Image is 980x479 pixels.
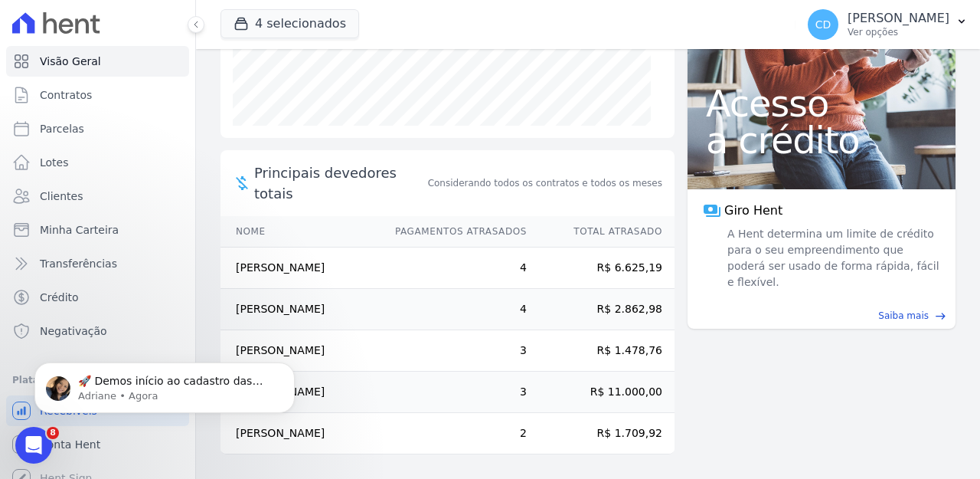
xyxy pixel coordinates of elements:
span: Acesso [706,85,937,122]
span: Parcelas [40,121,84,136]
td: R$ 1.478,76 [528,330,675,372]
iframe: Intercom live chat [15,427,52,464]
a: Recebíveis [6,395,189,426]
a: Lotes [6,147,189,178]
td: 3 [381,372,528,413]
span: A Hent determina um limite de crédito para o seu empreendimento que poderá ser usado de forma ráp... [724,226,940,290]
td: R$ 6.625,19 [528,248,675,289]
a: Crédito [6,282,189,313]
iframe: Intercom notifications mensagem [11,330,318,438]
th: Nome [220,216,381,248]
span: Saiba mais [878,309,929,323]
td: 2 [381,413,528,454]
td: [PERSON_NAME] [220,289,381,330]
a: Conta Hent [6,429,189,460]
a: Parcelas [6,113,189,144]
span: 8 [47,427,59,439]
td: R$ 11.000,00 [528,372,675,413]
span: Clientes [40,189,83,204]
th: Total Atrasado [528,216,675,248]
span: Considerando todos os contratos e todos os meses [428,176,662,190]
p: [PERSON_NAME] [848,11,949,26]
a: Saiba mais east [697,309,946,323]
th: Pagamentos Atrasados [381,216,528,248]
a: Visão Geral [6,46,189,77]
button: 4 selecionados [220,9,359,38]
p: Message from Adriane, sent Agora [67,59,264,73]
span: Minha Carteira [40,222,119,238]
span: Giro Hent [724,202,782,220]
span: Crédito [40,290,79,305]
td: R$ 1.709,92 [528,413,675,454]
td: [PERSON_NAME] [220,248,381,289]
span: Transferências [40,256,117,271]
a: Clientes [6,181,189,212]
span: Lotes [40,155,69,170]
span: Conta Hent [40,437,100,452]
a: Negativação [6,316,189,346]
span: CD [815,19,831,30]
td: 4 [381,289,528,330]
button: CD [PERSON_NAME] Ver opções [795,3,980,46]
span: east [935,310,946,322]
a: Contratos [6,80,189,110]
p: Ver opções [848,26,949,38]
a: Transferências [6,248,189,279]
span: Principais devedores totais [254,162,425,204]
td: R$ 2.862,98 [528,289,675,330]
span: a crédito [706,122,937,159]
td: 3 [381,330,528,372]
span: 🚀 Demos início ao cadastro das Contas Digitais Arke! Iniciamos a abertura para clientes do modelo... [67,44,261,362]
span: Visão Geral [40,54,101,69]
span: Contratos [40,87,92,103]
td: 4 [381,248,528,289]
a: Minha Carteira [6,215,189,245]
span: Negativação [40,323,107,339]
